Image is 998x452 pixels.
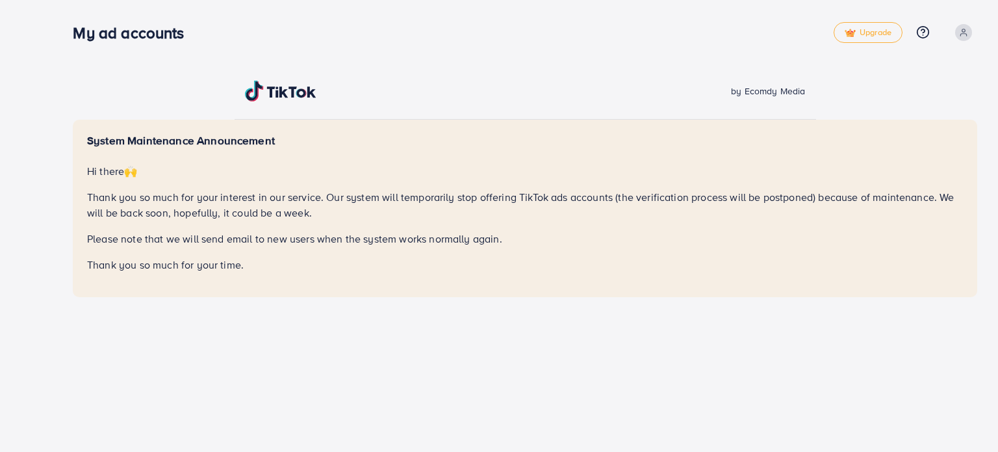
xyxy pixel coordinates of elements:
[124,164,137,178] span: 🙌
[73,23,194,42] h3: My ad accounts
[834,22,902,43] a: tickUpgrade
[845,28,891,38] span: Upgrade
[731,85,805,98] span: by Ecomdy Media
[87,231,963,246] p: Please note that we will send email to new users when the system works normally again.
[845,29,856,38] img: tick
[245,81,316,101] img: TikTok
[87,163,963,179] p: Hi there
[87,257,963,273] p: Thank you so much for your time.
[87,134,963,148] h5: System Maintenance Announcement
[87,189,963,220] p: Thank you so much for your interest in our service. Our system will temporarily stop offering Tik...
